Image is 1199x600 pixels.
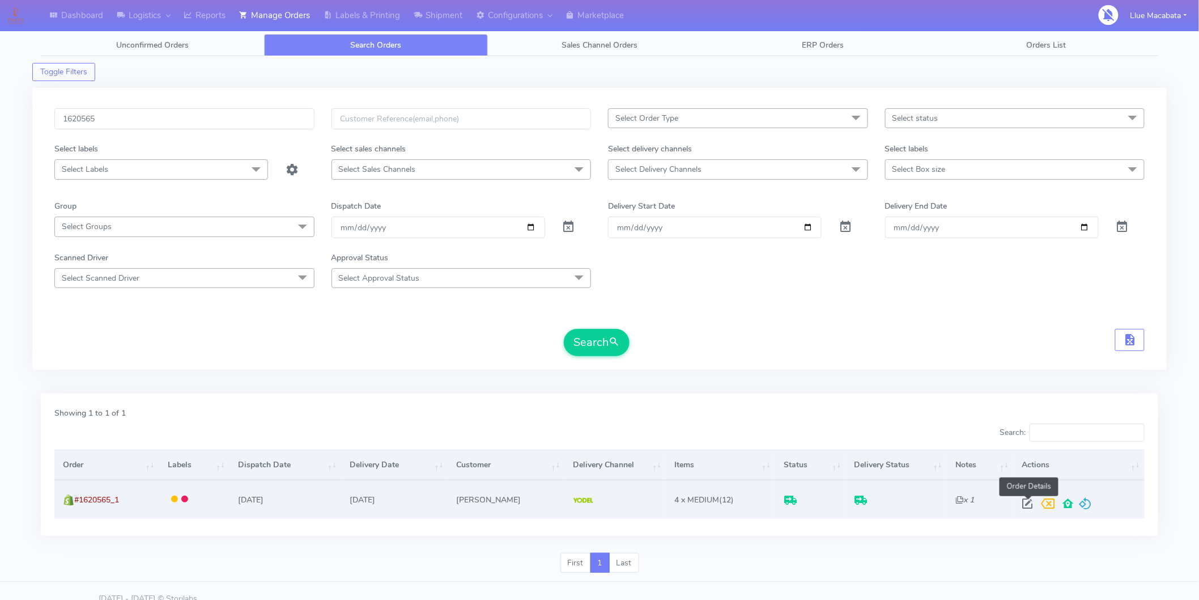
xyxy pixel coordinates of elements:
[615,113,678,124] span: Select Order Type
[54,108,314,129] input: Order Id
[947,450,1013,480] th: Notes: activate to sort column ascending
[1027,40,1066,50] span: Orders List
[448,480,565,518] td: [PERSON_NAME]
[74,495,119,505] span: #1620565_1
[892,113,938,124] span: Select status
[159,450,229,480] th: Labels: activate to sort column ascending
[54,143,98,155] label: Select labels
[674,495,734,505] span: (12)
[54,450,159,480] th: Order: activate to sort column ascending
[229,450,341,480] th: Dispatch Date: activate to sort column ascending
[892,164,946,175] span: Select Box size
[54,407,126,419] label: Showing 1 to 1 of 1
[885,143,929,155] label: Select labels
[32,63,95,81] button: Toggle Filters
[62,164,108,175] span: Select Labels
[116,40,189,50] span: Unconfirmed Orders
[564,329,630,356] button: Search
[608,200,675,212] label: Delivery Start Date
[54,252,108,264] label: Scanned Driver
[341,480,448,518] td: [DATE]
[564,450,666,480] th: Delivery Channel: activate to sort column ascending
[562,40,637,50] span: Sales Channel Orders
[339,273,420,284] span: Select Approval Status
[615,164,701,175] span: Select Delivery Channels
[802,40,844,50] span: ERP Orders
[229,480,341,518] td: [DATE]
[331,108,592,129] input: Customer Reference(email,phone)
[955,495,974,505] i: x 1
[62,221,112,232] span: Select Groups
[41,34,1158,56] ul: Tabs
[331,252,389,264] label: Approval Status
[775,450,845,480] th: Status: activate to sort column ascending
[331,200,381,212] label: Dispatch Date
[331,143,406,155] label: Select sales channels
[54,200,76,212] label: Group
[608,143,692,155] label: Select delivery channels
[1013,450,1145,480] th: Actions: activate to sort column ascending
[885,200,947,212] label: Delivery End Date
[573,498,593,504] img: Yodel
[1030,424,1145,442] input: Search:
[1122,4,1196,27] button: Llue Macabata
[62,273,139,284] span: Select Scanned Driver
[351,40,402,50] span: Search Orders
[63,495,74,506] img: shopify.png
[666,450,775,480] th: Items: activate to sort column ascending
[339,164,416,175] span: Select Sales Channels
[341,450,448,480] th: Delivery Date: activate to sort column ascending
[674,495,719,505] span: 4 x MEDIUM
[590,553,610,573] a: 1
[448,450,565,480] th: Customer: activate to sort column ascending
[846,450,947,480] th: Delivery Status: activate to sort column ascending
[1000,424,1145,442] label: Search:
